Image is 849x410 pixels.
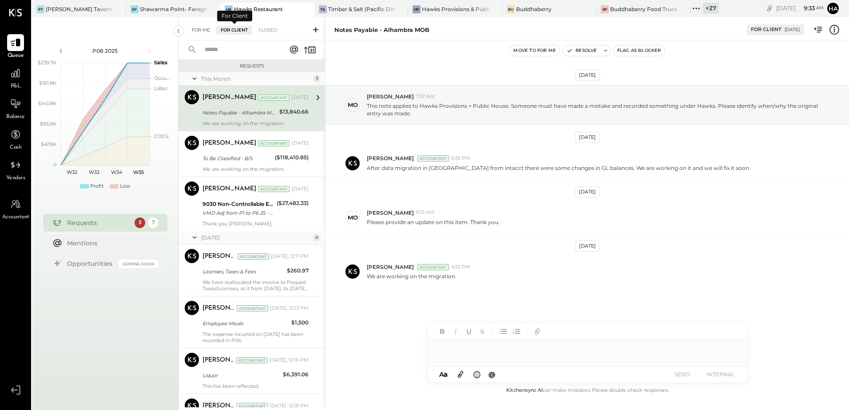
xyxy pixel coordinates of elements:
span: @ [488,370,496,378]
div: [PERSON_NAME] Tavern [46,5,112,13]
div: [DATE] [575,132,600,143]
div: 9030 Non-Controllable Expenses:Other Income and Expenses:Other Income [202,200,274,209]
button: SEND [665,368,700,380]
div: Accountant [258,186,290,192]
div: For Client [217,11,252,21]
div: mo [348,101,358,109]
div: [PERSON_NAME] [202,185,256,193]
div: [DATE] [292,185,309,193]
span: 6:35 PM [451,155,470,162]
div: Thank you [PERSON_NAME]. [202,221,309,227]
div: [PERSON_NAME] [202,304,235,313]
div: Accountant [237,305,268,311]
div: Bu [507,5,515,13]
div: Licenses, Taxes & Fees [202,267,284,276]
text: W33 [89,169,99,175]
div: Shawarma Point- Fareground [140,5,207,13]
span: 9:13 AM [416,209,434,216]
div: SP [131,5,139,13]
p: After data migration in [GEOGRAPHIC_DATA] from intacct there were some changes in GL balances. We... [367,164,750,172]
span: Vendors [6,174,25,182]
span: Cash [10,144,21,152]
div: HP [413,5,421,13]
span: a [444,370,448,378]
div: [PERSON_NAME] [202,356,234,365]
div: Profit [90,183,103,190]
button: Underline [463,326,475,337]
span: [PERSON_NAME] [367,263,414,271]
a: Balance [0,95,31,121]
div: T& [319,5,327,13]
p: Please provide an update on this item. Thank you. [367,218,500,226]
div: Buddhaberry [516,5,551,13]
a: Vendors [0,157,31,182]
button: Italic [450,326,461,337]
div: P08 2025 [67,47,143,55]
div: Accountant [417,264,449,270]
div: VMD Adj from P1 to P6 25 - Excess Deposit adjusted to other income [202,209,274,217]
div: Timber & Salt (Pacific Dining CA1 LLC) [328,5,395,13]
div: [DATE], 12:13 PM [270,305,309,312]
text: $47.9K [41,141,56,147]
span: [PERSON_NAME] [367,93,414,100]
div: [PERSON_NAME] [202,139,256,148]
div: Accountant [236,357,268,363]
div: $1,500 [291,318,309,327]
span: Queue [8,52,24,60]
span: P&L [11,83,21,91]
div: Notes Payable - Alhambra MOB [202,108,277,117]
div: Coming Soon [119,260,159,268]
div: [DATE] [776,4,824,12]
button: Ordered List [511,326,522,337]
span: [PERSON_NAME] [367,154,414,162]
div: ($118,410.85) [275,153,309,162]
button: Move to for me [510,45,559,56]
text: COGS [154,133,169,139]
div: Hawks Provisions & Public House [422,5,489,13]
div: Loss [120,183,130,190]
div: [DATE] [575,70,600,81]
div: PT [36,5,44,13]
div: For Client [216,26,252,35]
div: BF [601,5,609,13]
text: 0 [53,162,56,168]
div: [DATE] [292,94,309,101]
text: Sales [154,59,167,66]
button: Unordered List [497,326,509,337]
div: 3 [135,217,145,228]
div: $260.97 [287,266,309,275]
span: 4:22 PM [451,264,470,271]
div: We are working on the migration. [202,120,309,126]
span: Accountant [2,213,29,221]
button: @ [486,369,498,380]
text: Occu... [154,75,169,81]
div: Accountant [417,155,449,162]
div: 7 [148,217,159,228]
div: [DATE] [575,186,600,197]
button: INTERNAL [703,368,738,380]
button: Resolve [563,45,600,56]
p: This note applies to Hawks Provisions + Public House. Someone must have made a mistake and record... [367,102,818,117]
div: Accountant [236,403,268,409]
div: 3 [313,75,320,82]
div: To Be Classified - B/S [202,154,272,163]
div: Accountant [258,95,290,101]
div: + 27 [703,3,719,14]
div: [DATE] [785,27,800,33]
div: Closed [254,26,282,35]
div: mo [348,213,358,222]
div: Employee Meals [202,319,289,328]
div: Mentions [67,239,154,248]
div: Notes Payable - Alhambra MOB [334,26,429,34]
div: Accountant [258,140,290,146]
div: ($27,482.33) [277,199,309,208]
button: Aa [436,370,451,379]
div: [DATE], 12:16 PM [270,357,309,364]
div: For Me [187,26,214,35]
text: $95.9K [40,121,56,127]
div: We have reallocated the invoice to Prepaid Taxes/Licenses, as it from [DATE], to [DATE]. If you w... [202,279,309,292]
div: The expense incurred on [DATE] has been recorded in P06. [202,331,309,343]
div: $13,840.66 [279,107,309,116]
text: Labor [154,85,167,91]
div: Opportunities [67,259,114,268]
